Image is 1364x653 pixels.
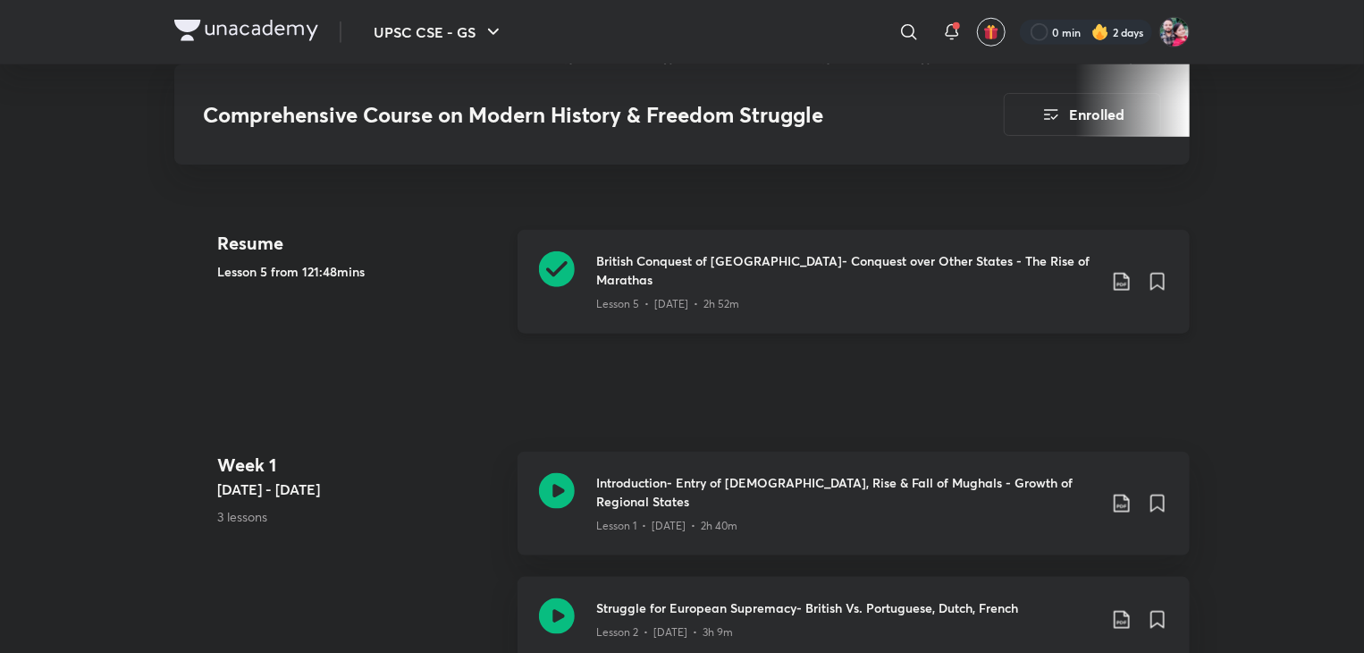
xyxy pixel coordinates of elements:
[217,507,503,526] p: 3 lessons
[203,102,903,128] h3: Comprehensive Course on Modern History & Freedom Struggle
[217,262,503,281] h5: Lesson 5 from 121:48mins
[518,452,1190,577] a: Introduction- Entry of [DEMOGRAPHIC_DATA], Rise & Fall of Mughals - Growth of Regional StatesLess...
[518,230,1190,355] a: British Conquest of [GEOGRAPHIC_DATA]- Conquest over Other States - The Rise of MarathasLesson 5 ...
[1004,93,1161,136] button: Enrolled
[596,518,737,534] p: Lesson 1 • [DATE] • 2h 40m
[217,452,503,479] h4: Week 1
[217,230,503,257] h4: Resume
[363,14,515,50] button: UPSC CSE - GS
[596,598,1097,617] h3: Struggle for European Supremacy- British Vs. Portuguese, Dutch, French
[1091,23,1109,41] img: streak
[977,18,1006,47] button: avatar
[983,24,999,40] img: avatar
[1159,17,1190,47] img: Akash Srivastava
[174,20,318,46] a: Company Logo
[596,624,733,640] p: Lesson 2 • [DATE] • 3h 9m
[596,296,739,312] p: Lesson 5 • [DATE] • 2h 52m
[217,479,503,500] h5: [DATE] - [DATE]
[596,473,1097,511] h3: Introduction- Entry of [DEMOGRAPHIC_DATA], Rise & Fall of Mughals - Growth of Regional States
[596,251,1097,289] h3: British Conquest of [GEOGRAPHIC_DATA]- Conquest over Other States - The Rise of Marathas
[174,20,318,41] img: Company Logo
